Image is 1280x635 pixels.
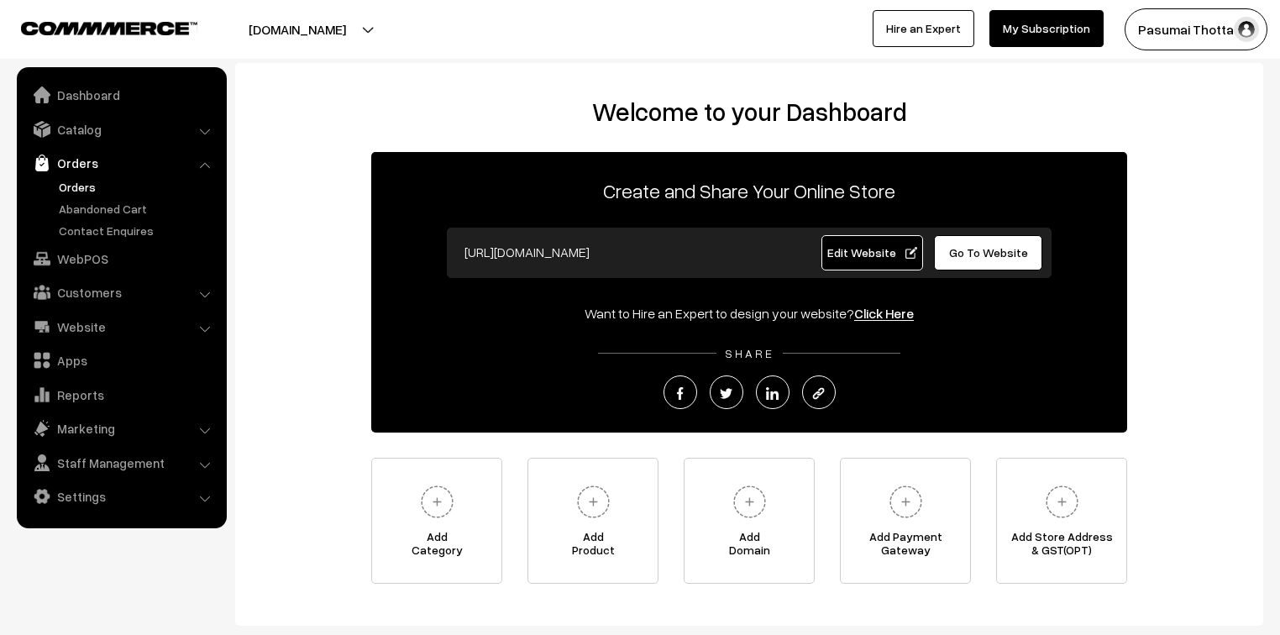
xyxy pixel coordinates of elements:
[21,345,221,375] a: Apps
[527,458,658,584] a: AddProduct
[21,380,221,410] a: Reports
[949,245,1028,260] span: Go To Website
[827,245,917,260] span: Edit Website
[21,244,221,274] a: WebPOS
[55,222,221,239] a: Contact Enquires
[840,458,971,584] a: Add PaymentGateway
[55,200,221,218] a: Abandoned Cart
[21,448,221,478] a: Staff Management
[414,479,460,525] img: plus.svg
[371,458,502,584] a: AddCategory
[996,458,1127,584] a: Add Store Address& GST(OPT)
[21,413,221,443] a: Marketing
[934,235,1042,270] a: Go To Website
[821,235,924,270] a: Edit Website
[883,479,929,525] img: plus.svg
[716,346,783,360] span: SHARE
[1125,8,1267,50] button: Pasumai Thotta…
[1234,17,1259,42] img: user
[21,481,221,512] a: Settings
[684,458,815,584] a: AddDomain
[528,530,658,564] span: Add Product
[21,17,168,37] a: COMMMERCE
[21,80,221,110] a: Dashboard
[997,530,1126,564] span: Add Store Address & GST(OPT)
[727,479,773,525] img: plus.svg
[685,530,814,564] span: Add Domain
[371,303,1127,323] div: Want to Hire an Expert to design your website?
[989,10,1104,47] a: My Subscription
[21,114,221,144] a: Catalog
[1039,479,1085,525] img: plus.svg
[854,305,914,322] a: Click Here
[252,97,1246,127] h2: Welcome to your Dashboard
[371,176,1127,206] p: Create and Share Your Online Store
[21,22,197,34] img: COMMMERCE
[21,277,221,307] a: Customers
[190,8,405,50] button: [DOMAIN_NAME]
[55,178,221,196] a: Orders
[21,148,221,178] a: Orders
[570,479,616,525] img: plus.svg
[372,530,501,564] span: Add Category
[873,10,974,47] a: Hire an Expert
[21,312,221,342] a: Website
[841,530,970,564] span: Add Payment Gateway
